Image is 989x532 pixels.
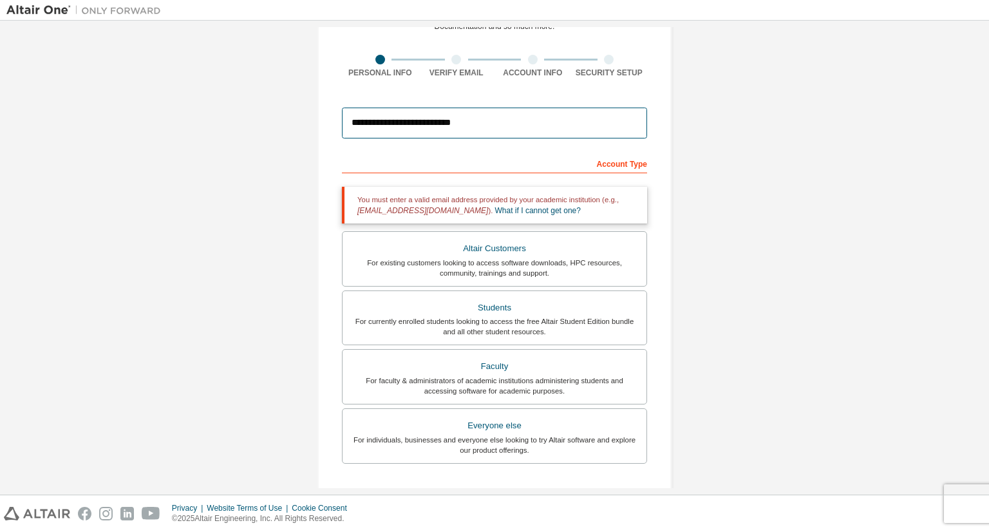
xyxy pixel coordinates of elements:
div: Cookie Consent [292,503,354,513]
img: altair_logo.svg [4,507,70,520]
div: Personal Info [342,68,419,78]
div: You must enter a valid email address provided by your academic institution (e.g., ). [342,187,647,223]
div: Account Type [342,153,647,173]
img: Altair One [6,4,167,17]
div: Students [350,299,639,317]
div: Faculty [350,357,639,375]
div: Privacy [172,503,207,513]
img: instagram.svg [99,507,113,520]
div: For existing customers looking to access software downloads, HPC resources, community, trainings ... [350,258,639,278]
a: What if I cannot get one? [495,206,581,215]
p: © 2025 Altair Engineering, Inc. All Rights Reserved. [172,513,355,524]
div: For currently enrolled students looking to access the free Altair Student Edition bundle and all ... [350,316,639,337]
img: facebook.svg [78,507,91,520]
div: For faculty & administrators of academic institutions administering students and accessing softwa... [350,375,639,396]
div: Security Setup [571,68,648,78]
div: Website Terms of Use [207,503,292,513]
div: Account Info [494,68,571,78]
div: Verify Email [419,68,495,78]
div: Your Profile [342,483,647,504]
span: [EMAIL_ADDRESS][DOMAIN_NAME] [357,206,488,215]
div: Altair Customers [350,240,639,258]
img: linkedin.svg [120,507,134,520]
div: For individuals, businesses and everyone else looking to try Altair software and explore our prod... [350,435,639,455]
div: Everyone else [350,417,639,435]
img: youtube.svg [142,507,160,520]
